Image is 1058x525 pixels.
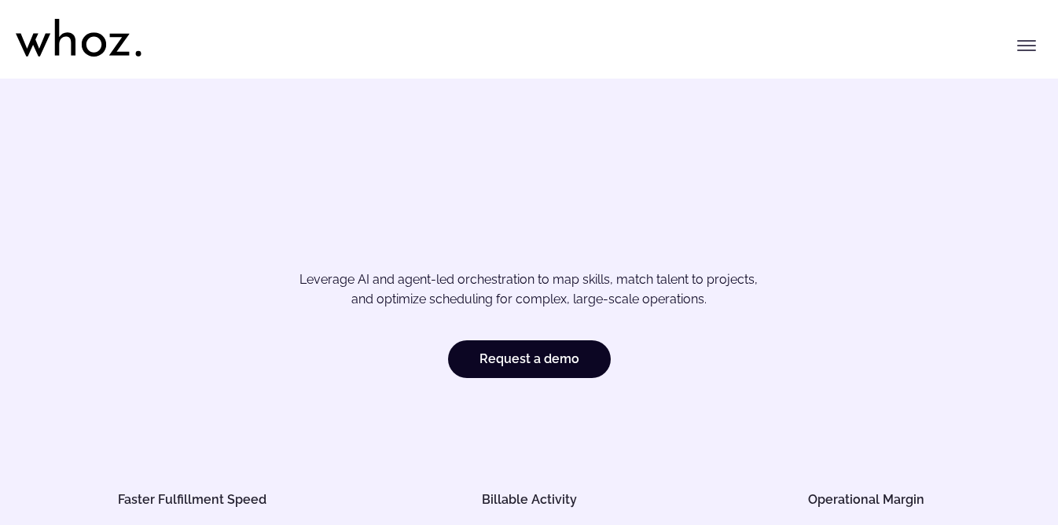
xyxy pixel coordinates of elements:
button: Toggle menu [1011,30,1042,61]
a: Request a demo [448,340,611,378]
h5: Billable Activity [384,494,674,506]
p: Leverage AI and agent-led orchestration to map skills, match talent to projects, and optimize sch... [81,270,976,310]
h5: Operational Margin [722,494,1011,506]
h5: Faster Fulfillment Speed [47,494,336,506]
